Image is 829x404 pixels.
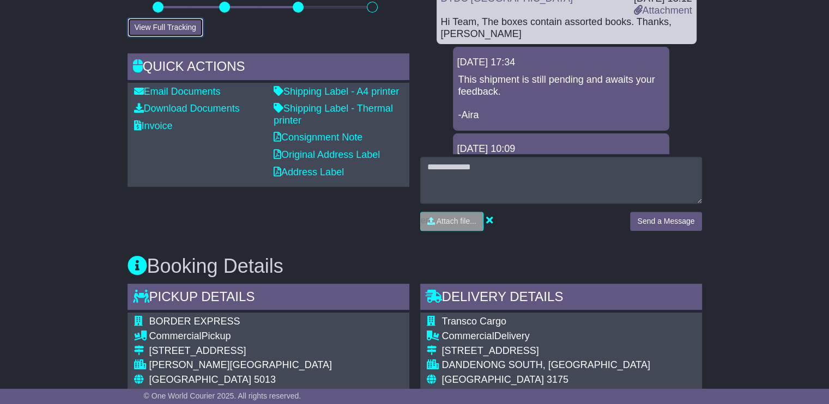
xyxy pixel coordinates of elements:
div: [DATE] 10:09 [457,143,665,155]
div: Delivery Details [420,284,702,313]
div: DANDENONG SOUTH, [GEOGRAPHIC_DATA] [442,359,650,371]
span: Commercial [149,330,202,341]
a: Consignment Note [274,132,362,143]
div: [STREET_ADDRESS] [442,345,650,357]
div: Delivery [442,330,650,342]
div: [DATE] 17:34 [457,57,665,69]
div: [PERSON_NAME][GEOGRAPHIC_DATA] [149,359,403,371]
a: Attachment [633,5,692,16]
button: View Full Tracking [128,18,203,37]
button: Send a Message [630,212,701,231]
span: BORDER EXPRESS [149,316,240,327]
p: This shipment is still pending and awaits your feedback. -Aira [458,74,664,121]
a: Download Documents [134,103,240,114]
a: Original Address Label [274,149,380,160]
span: 3175 [547,374,568,385]
a: Address Label [274,167,344,177]
div: Hi Team, The boxes contain assorted books. Thanks, [PERSON_NAME] [441,16,692,40]
span: © One World Courier 2025. All rights reserved. [144,391,301,400]
span: Commercial [442,330,494,341]
a: Shipping Label - A4 printer [274,86,399,97]
a: Email Documents [134,86,221,97]
span: 5013 [254,374,276,385]
a: Invoice [134,120,173,131]
div: Quick Actions [128,53,409,83]
div: [STREET_ADDRESS] [149,345,403,357]
div: Pickup Details [128,284,409,313]
span: [GEOGRAPHIC_DATA] [442,374,544,385]
span: [GEOGRAPHIC_DATA] [149,374,251,385]
div: Pickup [149,330,403,342]
span: Transco Cargo [442,316,506,327]
a: Shipping Label - Thermal printer [274,103,393,126]
h3: Booking Details [128,255,702,277]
